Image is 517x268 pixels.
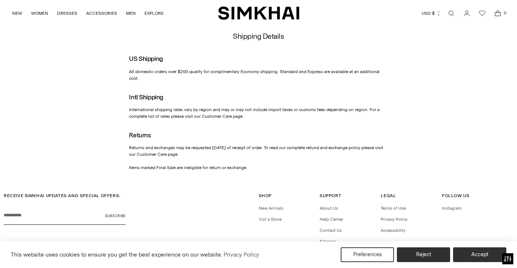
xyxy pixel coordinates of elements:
[397,247,450,262] button: Reject
[320,217,343,222] a: Help Center
[144,5,164,21] a: EXPLORE
[259,193,272,198] span: Shop
[341,247,394,262] button: Preferences
[129,145,383,170] span: Returns and exchanges may be requested [DATE] of receipt of order. To read our complete refund an...
[129,107,380,119] span: International shipping rates vary by region and may or may not include import taxes or customs fe...
[381,206,406,211] a: Terms of Use
[233,32,284,40] h1: Shipping Details
[501,10,508,16] span: 0
[442,193,469,198] span: Follow Us
[442,206,462,211] a: Instagram
[129,69,380,81] span: All domestic orders over $200 qualify for complimentary Economy shipping. Standard and Express ar...
[11,251,222,258] span: This website uses cookies to ensure you get the best experience on our website.
[105,206,126,225] button: Subscribe
[31,5,48,21] a: WOMEN
[381,228,405,233] a: Accessibility
[459,6,474,21] a: Go to the account page
[259,206,283,211] a: New Arrivals
[259,217,282,222] a: Vist a Store
[320,228,342,233] a: Contact Us
[320,206,338,211] a: About Us
[12,5,22,21] a: NEW
[4,193,120,198] span: RECEIVE SIMKHAI UPDATES AND SPECIAL OFFERS:
[381,193,396,198] span: Legal
[86,5,117,21] a: ACCESSORIES
[422,5,441,21] button: USD $
[320,239,336,244] a: Sitemap
[129,131,151,139] span: Returns
[129,93,163,101] span: Intl Shipping
[453,247,506,262] button: Accept
[129,55,163,62] span: US Shipping
[6,240,74,262] iframe: Sign Up via Text for Offers
[381,217,408,222] a: Privacy Policy
[320,193,341,198] span: Support
[490,6,505,21] a: Open cart modal
[218,6,299,20] a: SIMKHAI
[57,5,77,21] a: DRESSES
[222,249,260,260] a: Privacy Policy (opens in a new tab)
[444,6,459,21] a: Open search modal
[126,5,136,21] a: MEN
[475,6,490,21] a: Wishlist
